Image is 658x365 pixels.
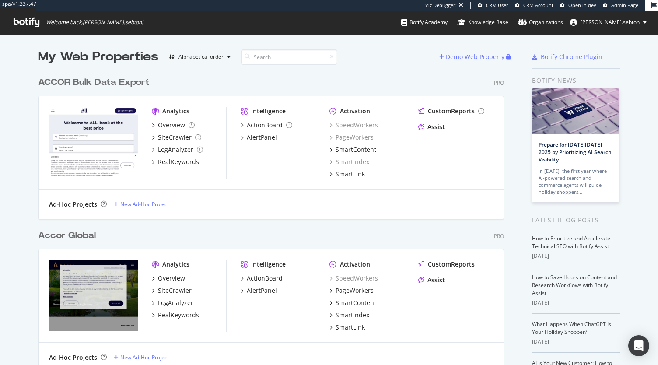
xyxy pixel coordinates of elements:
a: How to Prioritize and Accelerate Technical SEO with Botify Assist [532,235,610,250]
a: ACCOR Bulk Data Export [38,76,153,89]
a: Assist [418,276,445,284]
div: RealKeywords [158,158,199,166]
a: Admin Page [603,2,638,9]
a: CRM User [478,2,508,9]
div: SmartContent [336,298,376,307]
a: RealKeywords [152,311,199,319]
a: SpeedWorkers [329,121,378,130]
div: ACCOR Bulk Data Export [38,76,150,89]
a: What Happens When ChatGPT Is Your Holiday Shopper? [532,320,611,336]
a: LogAnalyzer [152,298,193,307]
div: Knowledge Base [457,18,508,27]
a: Open in dev [560,2,596,9]
input: Search [241,49,337,65]
a: LogAnalyzer [152,145,203,154]
div: CustomReports [428,260,475,269]
div: Alphabetical order [178,54,224,60]
div: LogAnalyzer [158,145,193,154]
div: Activation [340,260,370,269]
a: PageWorkers [329,133,374,142]
span: anne.sebton [581,18,640,26]
a: Accor Global [38,229,99,242]
div: Analytics [162,260,189,269]
div: ActionBoard [247,121,283,130]
a: SpeedWorkers [329,274,378,283]
span: Welcome back, [PERSON_NAME].sebton ! [46,19,143,26]
div: CustomReports [428,107,475,116]
a: SmartLink [329,170,365,179]
button: Alphabetical order [165,50,234,64]
a: Overview [152,274,185,283]
div: [DATE] [532,299,620,307]
a: SmartLink [329,323,365,332]
div: Activation [340,107,370,116]
span: CRM User [486,2,508,8]
a: Organizations [518,11,563,34]
img: bulk.accor.com [49,107,138,178]
div: [DATE] [532,338,620,346]
a: CustomReports [418,260,475,269]
div: [DATE] [532,252,620,260]
div: Demo Web Property [446,53,504,61]
button: Demo Web Property [439,50,506,64]
div: New Ad-Hoc Project [120,354,169,361]
a: Demo Web Property [439,53,506,60]
div: Intelligence [251,107,286,116]
a: SmartContent [329,145,376,154]
a: Botify Academy [401,11,448,34]
a: ActionBoard [241,274,283,283]
div: Ad-Hoc Projects [49,200,97,209]
div: SmartContent [336,145,376,154]
div: RealKeywords [158,311,199,319]
div: Botify news [532,76,620,85]
a: Overview [152,121,195,130]
div: Overview [158,121,185,130]
div: Botify Academy [401,18,448,27]
div: My Web Properties [38,48,158,66]
div: Intelligence [251,260,286,269]
div: New Ad-Hoc Project [120,200,169,208]
div: SmartLink [336,170,365,179]
div: Assist [427,276,445,284]
div: ActionBoard [247,274,283,283]
a: New Ad-Hoc Project [114,354,169,361]
div: Latest Blog Posts [532,215,620,225]
a: CRM Account [515,2,553,9]
a: ActionBoard [241,121,292,130]
div: Pro [494,232,504,240]
img: all.accor.com [49,260,138,331]
button: [PERSON_NAME].sebton [563,15,654,29]
div: AlertPanel [247,286,277,295]
div: SiteCrawler [158,286,192,295]
span: Open in dev [568,2,596,8]
div: Analytics [162,107,189,116]
div: Open Intercom Messenger [628,335,649,356]
a: SmartIndex [329,158,369,166]
div: Pro [494,79,504,87]
div: Overview [158,274,185,283]
div: SmartLink [336,323,365,332]
div: Ad-Hoc Projects [49,353,97,362]
a: Botify Chrome Plugin [532,53,602,61]
a: New Ad-Hoc Project [114,200,169,208]
a: Assist [418,123,445,131]
div: SiteCrawler [158,133,192,142]
div: LogAnalyzer [158,298,193,307]
div: AlertPanel [247,133,277,142]
a: RealKeywords [152,158,199,166]
div: SmartIndex [336,311,369,319]
a: How to Save Hours on Content and Research Workflows with Botify Assist [532,274,617,297]
span: CRM Account [523,2,553,8]
a: SmartIndex [329,311,369,319]
a: AlertPanel [241,133,277,142]
div: Viz Debugger: [425,2,457,9]
a: SiteCrawler [152,133,201,142]
a: Prepare for [DATE][DATE] 2025 by Prioritizing AI Search Visibility [539,141,612,163]
div: Botify Chrome Plugin [541,53,602,61]
img: Prepare for Black Friday 2025 by Prioritizing AI Search Visibility [532,88,619,134]
div: In [DATE], the first year where AI-powered search and commerce agents will guide holiday shoppers… [539,168,613,196]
